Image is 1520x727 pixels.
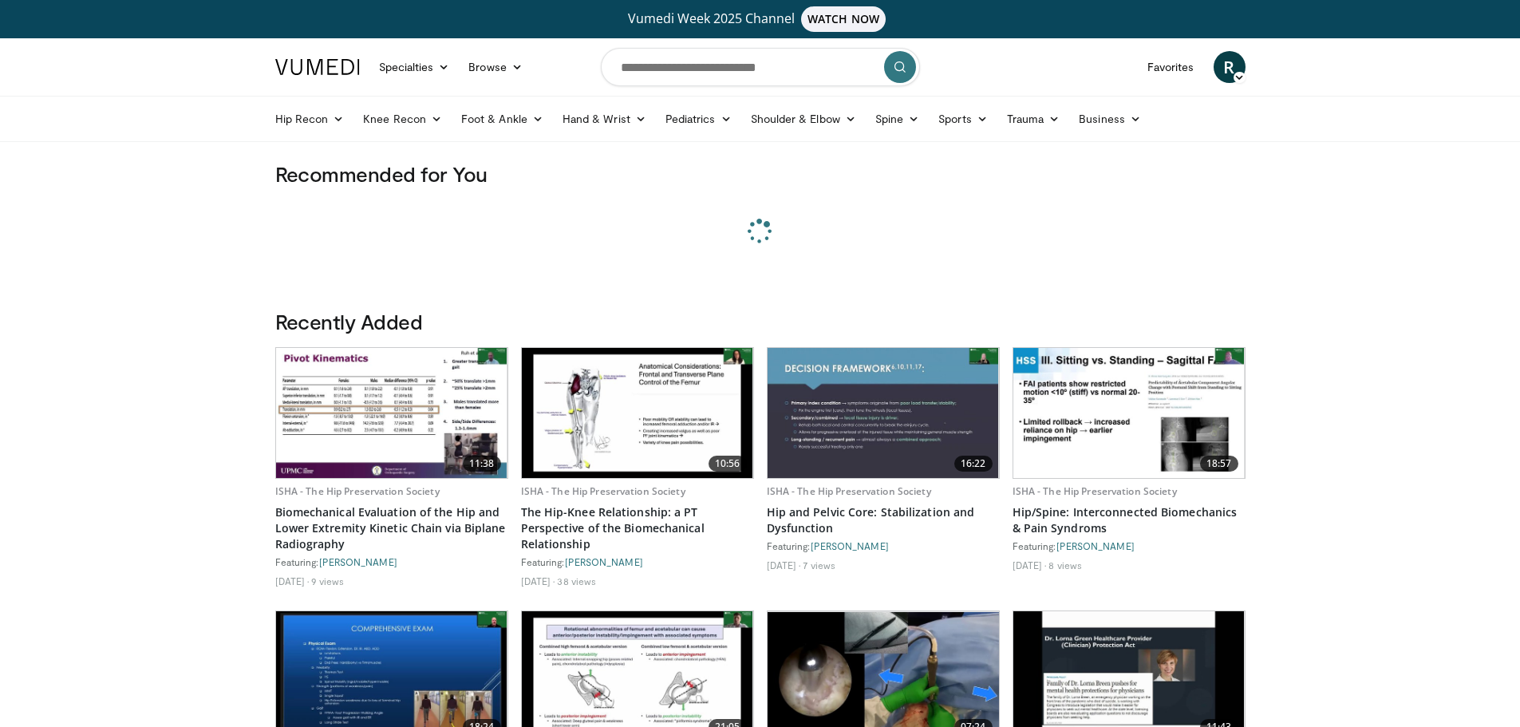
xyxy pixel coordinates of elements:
[1214,51,1246,83] a: R
[1200,456,1238,472] span: 18:57
[459,51,532,83] a: Browse
[319,556,397,567] a: [PERSON_NAME]
[565,556,643,567] a: [PERSON_NAME]
[601,48,920,86] input: Search topics, interventions
[522,348,753,478] a: 10:56
[801,6,886,32] span: WATCH NOW
[768,348,999,478] a: 16:22
[521,484,685,498] a: ISHA - The Hip Preservation Society
[767,539,1000,552] div: Featuring:
[1013,559,1047,571] li: [DATE]
[767,484,931,498] a: ISHA - The Hip Preservation Society
[741,103,866,135] a: Shoulder & Elbow
[1013,539,1246,552] div: Featuring:
[557,575,596,587] li: 38 views
[275,555,508,568] div: Featuring:
[276,348,507,478] a: 11:38
[803,559,835,571] li: 7 views
[275,575,310,587] li: [DATE]
[275,504,508,552] a: Biomechanical Evaluation of the Hip and Lower Extremity Kinetic Chain via Biplane Radiography
[929,103,997,135] a: Sports
[521,555,754,568] div: Featuring:
[276,348,507,478] img: 6da35c9a-c555-4f75-a3af-495e0ca8239f.620x360_q85_upscale.jpg
[463,456,501,472] span: 11:38
[275,161,1246,187] h3: Recommended for You
[954,456,993,472] span: 16:22
[767,504,1000,536] a: Hip and Pelvic Core: Stabilization and Dysfunction
[1048,559,1082,571] li: 8 views
[767,559,801,571] li: [DATE]
[866,103,929,135] a: Spine
[278,6,1243,32] a: Vumedi Week 2025 ChannelWATCH NOW
[353,103,452,135] a: Knee Recon
[275,484,440,498] a: ISHA - The Hip Preservation Society
[369,51,460,83] a: Specialties
[553,103,656,135] a: Hand & Wrist
[1056,540,1135,551] a: [PERSON_NAME]
[656,103,741,135] a: Pediatrics
[275,59,360,75] img: VuMedi Logo
[1069,103,1151,135] a: Business
[997,103,1070,135] a: Trauma
[275,309,1246,334] h3: Recently Added
[811,540,889,551] a: [PERSON_NAME]
[266,103,354,135] a: Hip Recon
[1013,348,1245,478] a: 18:57
[1013,348,1245,478] img: 0bdaa4eb-40dd-479d-bd02-e24569e50eb5.620x360_q85_upscale.jpg
[522,348,753,478] img: 292c1307-4274-4cce-a4ae-b6cd8cf7e8aa.620x360_q85_upscale.jpg
[521,504,754,552] a: The Hip-Knee Relationship: a PT Perspective of the Biomechanical Relationship
[1138,51,1204,83] a: Favorites
[311,575,344,587] li: 9 views
[452,103,553,135] a: Foot & Ankle
[1013,504,1246,536] a: Hip/Spine: Interconnected Biomechanics & Pain Syndroms
[768,348,999,478] img: f98fa5b6-d79e-4118-8ddc-4ffabcff162a.620x360_q85_upscale.jpg
[709,456,747,472] span: 10:56
[521,575,555,587] li: [DATE]
[1013,484,1177,498] a: ISHA - The Hip Preservation Society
